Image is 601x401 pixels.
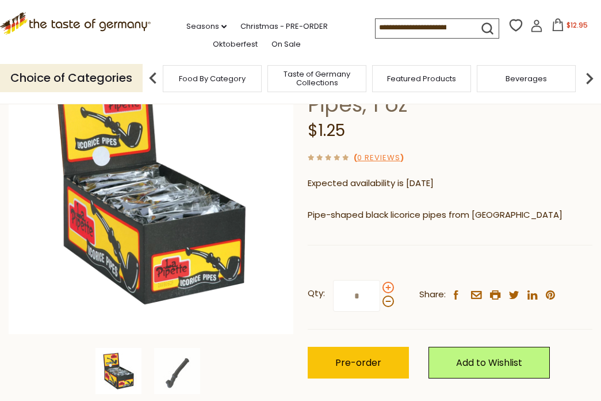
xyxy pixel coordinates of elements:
[308,208,592,222] p: Pipe-shaped black licorice pipes from [GEOGRAPHIC_DATA]
[506,74,547,83] a: Beverages
[308,286,325,301] strong: Qty:
[354,152,404,163] span: ( )
[154,348,200,394] img: La Pipette Black Licorice Pipes, 1 oz
[213,38,258,51] a: Oktoberfest
[308,176,592,191] p: Expected availability is [DATE]
[566,20,588,30] span: $12.95
[428,347,550,379] a: Add to Wishlist
[419,287,446,302] span: Share:
[333,280,380,312] input: Qty:
[186,20,227,33] a: Seasons
[308,347,409,379] button: Pre-order
[179,74,246,83] a: Food By Category
[9,49,293,334] img: La Pipette Black Licorice Pipes
[545,18,594,36] button: $12.95
[95,348,141,394] img: La Pipette Black Licorice Pipes
[141,67,164,90] img: previous arrow
[271,70,363,87] a: Taste of Germany Collections
[387,74,456,83] a: Featured Products
[578,67,601,90] img: next arrow
[271,38,301,51] a: On Sale
[308,119,345,142] span: $1.25
[240,20,328,33] a: Christmas - PRE-ORDER
[335,356,381,369] span: Pre-order
[357,152,400,164] a: 0 Reviews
